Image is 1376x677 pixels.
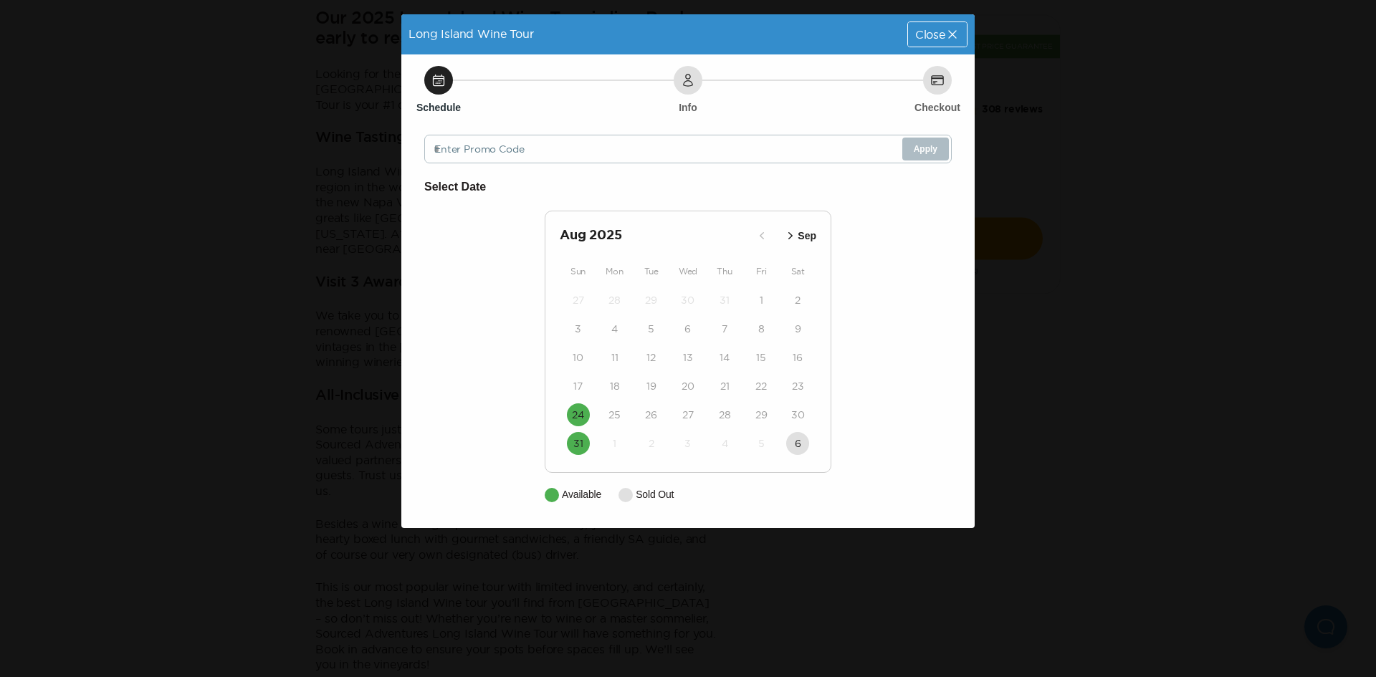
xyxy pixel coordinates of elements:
button: 6 [786,432,809,455]
h6: Checkout [914,100,960,115]
div: Sun [560,263,596,280]
time: 28 [719,408,731,422]
button: 31 [713,289,736,312]
button: 29 [750,403,773,426]
button: Sep [779,224,821,248]
time: 9 [795,322,801,336]
time: 26 [645,408,657,422]
button: 8 [750,317,773,340]
button: 22 [750,375,773,398]
p: Sold Out [636,487,674,502]
time: 3 [575,322,581,336]
button: 29 [640,289,663,312]
button: 27 [677,403,699,426]
time: 18 [610,379,620,393]
time: 8 [758,322,765,336]
time: 29 [755,408,768,422]
button: 1 [750,289,773,312]
time: 27 [682,408,694,422]
button: 18 [603,375,626,398]
time: 2 [795,293,801,307]
time: 6 [684,322,691,336]
h2: Aug 2025 [560,226,750,246]
button: 25 [603,403,626,426]
button: 10 [567,346,590,369]
time: 20 [682,379,694,393]
div: Mon [596,263,633,280]
button: 26 [640,403,663,426]
button: 2 [786,289,809,312]
time: 1 [760,293,763,307]
time: 15 [756,350,766,365]
button: 15 [750,346,773,369]
div: Thu [707,263,743,280]
button: 31 [567,432,590,455]
button: 1 [603,432,626,455]
p: Available [562,487,601,502]
time: 27 [573,293,584,307]
button: 19 [640,375,663,398]
button: 27 [567,289,590,312]
button: 5 [750,432,773,455]
time: 14 [720,350,730,365]
button: 14 [713,346,736,369]
time: 12 [646,350,656,365]
span: Long Island Wine Tour [408,27,534,40]
button: 13 [677,346,699,369]
time: 30 [791,408,805,422]
button: 2 [640,432,663,455]
button: 16 [786,346,809,369]
time: 13 [683,350,693,365]
time: 22 [755,379,767,393]
time: 21 [720,379,730,393]
button: 24 [567,403,590,426]
time: 3 [684,436,691,451]
button: 11 [603,346,626,369]
button: 17 [567,375,590,398]
span: Close [915,29,945,40]
h6: Info [679,100,697,115]
time: 4 [611,322,618,336]
button: 4 [603,317,626,340]
button: 20 [677,375,699,398]
time: 25 [608,408,621,422]
button: 23 [786,375,809,398]
h6: Schedule [416,100,461,115]
time: 1 [613,436,616,451]
button: 30 [677,289,699,312]
button: 6 [677,317,699,340]
time: 7 [722,322,727,336]
button: 4 [713,432,736,455]
button: 12 [640,346,663,369]
time: 11 [611,350,618,365]
time: 28 [608,293,621,307]
button: 3 [677,432,699,455]
time: 5 [758,436,765,451]
time: 30 [681,293,694,307]
div: Fri [743,263,780,280]
time: 17 [573,379,583,393]
time: 16 [793,350,803,365]
time: 2 [649,436,654,451]
time: 10 [573,350,583,365]
time: 19 [646,379,656,393]
button: 21 [713,375,736,398]
div: Sat [780,263,816,280]
time: 4 [722,436,728,451]
button: 9 [786,317,809,340]
time: 24 [572,408,584,422]
p: Sep [798,229,816,244]
button: 28 [713,403,736,426]
time: 31 [573,436,583,451]
button: 28 [603,289,626,312]
div: Wed [669,263,706,280]
button: 7 [713,317,736,340]
button: 5 [640,317,663,340]
button: 3 [567,317,590,340]
time: 6 [795,436,801,451]
time: 5 [648,322,654,336]
time: 29 [645,293,657,307]
h6: Select Date [424,178,952,196]
time: 23 [792,379,804,393]
div: Tue [633,263,669,280]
